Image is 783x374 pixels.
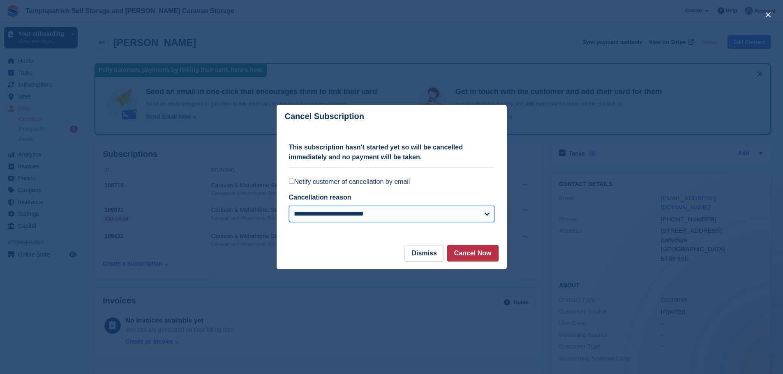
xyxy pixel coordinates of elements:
[285,112,364,121] p: Cancel Subscription
[762,8,775,21] button: close
[404,245,443,262] button: Dismiss
[447,245,499,262] button: Cancel Now
[289,179,294,184] input: Notify customer of cancellation by email
[289,178,494,186] label: Notify customer of cancellation by email
[289,142,494,162] p: This subscription hasn't started yet so will be cancelled immediately and no payment will be taken.
[289,194,351,201] label: Cancellation reason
